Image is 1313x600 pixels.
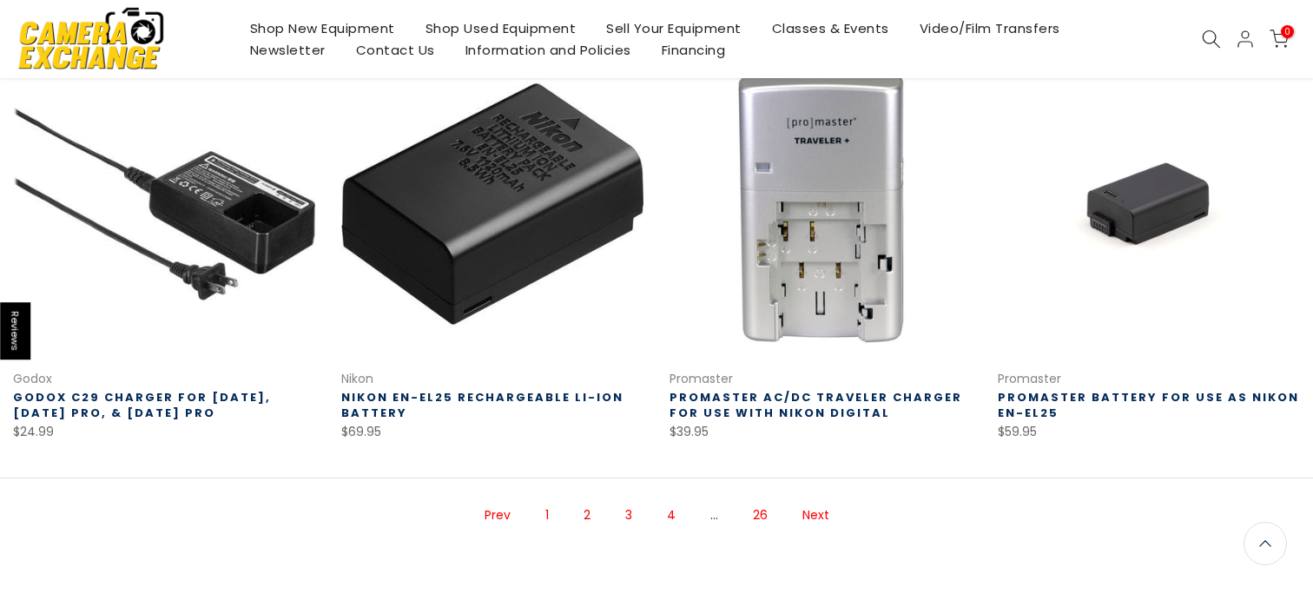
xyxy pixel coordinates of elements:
[13,370,52,387] a: Godox
[998,421,1300,443] div: $59.95
[670,421,972,443] div: $39.95
[1281,25,1294,38] span: 0
[13,421,315,443] div: $24.99
[756,17,904,39] a: Classes & Events
[998,389,1299,421] a: Promaster Battery for use as Nikon EN-EL25
[658,500,684,531] a: Page 4
[1270,30,1289,49] a: 0
[450,39,646,61] a: Information and Policies
[234,39,340,61] a: Newsletter
[998,370,1061,387] a: Promaster
[670,370,733,387] a: Promaster
[234,17,410,39] a: Shop New Equipment
[340,39,450,61] a: Contact Us
[341,370,373,387] a: Nikon
[794,500,838,531] a: Next
[670,389,962,421] a: Promaster AC/DC Traveler Charger for use with Nikon Digital
[646,39,741,61] a: Financing
[410,17,591,39] a: Shop Used Equipment
[341,421,643,443] div: $69.95
[476,500,519,531] a: Prev
[537,500,558,531] a: Page 1
[904,17,1075,39] a: Video/Film Transfers
[341,389,624,421] a: Nikon EN-EL25 Rechargeable Li-ion Battery
[1244,522,1287,565] a: Back to the top
[702,500,727,531] span: …
[591,17,757,39] a: Sell Your Equipment
[13,389,271,421] a: Godox C29 Charger for [DATE], [DATE] Pro, & [DATE] Pro
[617,500,641,531] a: Page 3
[744,500,776,531] a: Page 26
[575,500,599,531] span: Page 2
